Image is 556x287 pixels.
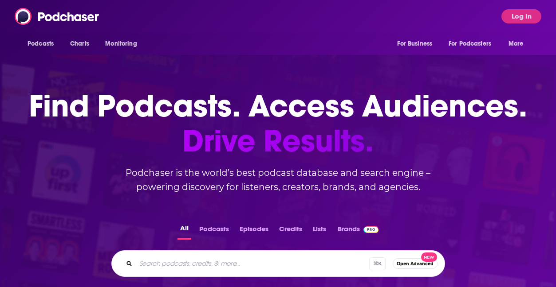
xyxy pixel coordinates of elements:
[310,222,329,240] button: Lists
[99,35,148,52] button: open menu
[391,35,443,52] button: open menu
[443,35,504,52] button: open menu
[502,35,535,52] button: open menu
[276,222,305,240] button: Credits
[421,252,437,262] span: New
[15,8,100,25] img: Podchaser - Follow, Share and Rate Podcasts
[136,256,369,271] input: Search podcasts, credits, & more...
[70,38,89,50] span: Charts
[101,166,456,194] h2: Podchaser is the world’s best podcast database and search engine – powering discovery for listene...
[449,38,491,50] span: For Podcasters
[21,35,65,52] button: open menu
[397,38,432,50] span: For Business
[509,38,524,50] span: More
[363,226,379,233] img: Podchaser Pro
[501,9,541,23] button: Log In
[369,257,386,270] span: ⌘ K
[29,89,527,159] h1: Find Podcasts. Access Audiences.
[393,258,438,269] button: Open AdvancedNew
[28,38,54,50] span: Podcasts
[197,222,232,240] button: Podcasts
[177,222,191,240] button: All
[29,124,527,159] span: Drive Results.
[111,250,445,277] div: Search podcasts, credits, & more...
[64,35,95,52] a: Charts
[105,38,137,50] span: Monitoring
[237,222,271,240] button: Episodes
[338,222,379,240] a: BrandsPodchaser Pro
[397,261,434,266] span: Open Advanced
